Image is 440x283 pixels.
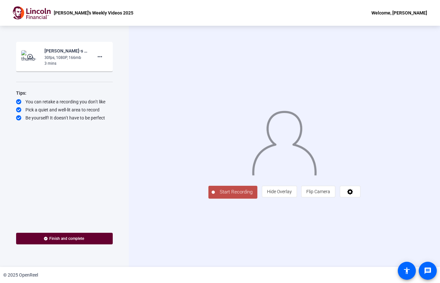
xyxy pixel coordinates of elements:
img: OpenReel logo [13,6,51,19]
mat-icon: play_circle_outline [27,53,34,60]
button: Finish and complete [16,233,113,244]
mat-icon: accessibility [403,267,411,275]
div: © 2025 OpenReel [3,272,38,278]
mat-icon: more_horiz [96,53,104,61]
img: thumb-nail [21,50,40,63]
div: Tips: [16,89,113,97]
div: [PERSON_NAME]-s Weekly Videos-[PERSON_NAME]-s Weekly Videos 2025-1755205082976-webcam [44,47,88,55]
div: Be yourself! It doesn’t have to be perfect [16,115,113,121]
p: [PERSON_NAME]'s Weekly Videos 2025 [54,9,133,17]
img: overlay [252,107,317,175]
div: Pick a quiet and well-lit area to record [16,107,113,113]
mat-icon: message [424,267,432,275]
div: 3 mins [44,61,88,66]
span: Start Recording [215,188,257,196]
div: You can retake a recording you don’t like [16,99,113,105]
div: 30fps, 1080P, 166mb [44,55,88,61]
div: Welcome, [PERSON_NAME] [371,9,427,17]
span: Flip Camera [306,189,330,194]
span: Finish and complete [49,236,84,241]
button: Flip Camera [301,186,335,197]
button: Start Recording [208,186,257,199]
span: Hide Overlay [267,189,292,194]
button: Hide Overlay [262,186,297,197]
